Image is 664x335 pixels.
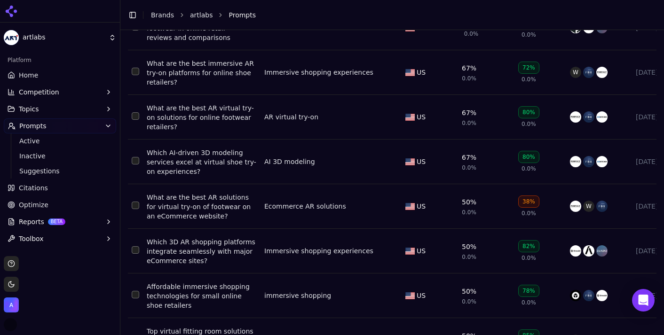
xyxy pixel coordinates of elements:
[462,209,476,216] span: 0.0%
[264,246,373,256] a: Immersive shopping experiences
[417,157,426,166] span: US
[4,197,116,212] a: Optimize
[4,231,116,246] button: Toolbox
[596,67,608,78] img: perfect corp
[19,217,44,226] span: Reports
[4,101,116,117] button: Topics
[132,112,139,120] button: Select row 3
[190,10,213,20] a: artlabs
[147,103,257,132] a: What are the best AR virtual try-on solutions for online footwear retailers?
[570,111,581,123] img: perfect corp
[4,297,19,312] img: artlabs
[132,68,139,75] button: Select row 2
[132,202,139,209] button: Select row 5
[583,156,594,167] img: fittingbox
[405,114,415,121] img: US flag
[417,68,426,77] span: US
[417,202,426,211] span: US
[462,242,476,251] div: 50%
[596,245,608,257] img: zakeke
[462,298,476,305] span: 0.0%
[464,30,479,38] span: 0.0%
[518,240,539,252] div: 82%
[518,285,539,297] div: 78%
[264,112,318,122] a: AR virtual try-on
[570,201,581,212] img: perfect corp
[596,156,608,167] img: zeekit
[19,87,59,97] span: Competition
[151,11,174,19] a: Brands
[522,31,536,39] span: 0.0%
[4,214,116,229] button: ReportsBETA
[583,245,594,257] img: augment
[462,253,476,261] span: 0.0%
[518,62,539,74] div: 72%
[522,210,536,217] span: 0.0%
[19,136,101,146] span: Active
[264,291,331,300] a: immersive shopping
[147,59,257,87] a: What are the best immersive AR try-on platforms for online shoe retailers?
[462,119,476,127] span: 0.0%
[417,112,426,122] span: US
[48,218,65,225] span: BETA
[522,254,536,262] span: 0.0%
[462,108,476,117] div: 67%
[518,106,539,118] div: 80%
[570,156,581,167] img: perfect corp
[632,289,655,312] div: Open Intercom Messenger
[147,148,257,176] a: Which AI-driven 3D modeling services excel at virtual shoe try-on experiences?
[522,76,536,83] span: 0.0%
[151,10,638,20] nav: breadcrumb
[147,193,257,221] div: What are the best AR solutions for virtual try-on of footwear on an eCommerce website?
[522,165,536,172] span: 0.0%
[4,318,17,331] button: Open user button
[147,237,257,265] a: Which 3D AR shopping platforms integrate seamlessly with major eCommerce sites?
[596,201,608,212] img: fittingbox
[19,121,47,131] span: Prompts
[518,195,539,208] div: 38%
[405,248,415,255] img: US flag
[19,166,101,176] span: Suggestions
[19,183,48,193] span: Citations
[132,157,139,164] button: Select row 4
[4,85,116,100] button: Competition
[19,70,38,80] span: Home
[596,290,608,301] img: threekit
[264,202,346,211] a: Ecommerce AR solutions
[4,297,19,312] button: Open organization switcher
[229,10,256,20] span: Prompts
[16,149,105,163] a: Inactive
[417,291,426,300] span: US
[16,164,105,178] a: Suggestions
[570,67,581,78] span: W
[583,201,594,212] span: W
[264,157,315,166] a: AI 3D modeling
[462,164,476,171] span: 0.0%
[4,68,116,83] a: Home
[462,75,476,82] span: 0.0%
[4,180,116,195] a: Citations
[417,246,426,256] span: US
[462,197,476,207] div: 50%
[264,68,373,77] a: Immersive shopping experiences
[147,282,257,310] a: Affordable immersive shopping technologies for small online shoe retailers
[522,299,536,306] span: 0.0%
[405,292,415,299] img: US flag
[522,120,536,128] span: 0.0%
[19,104,39,114] span: Topics
[462,287,476,296] div: 50%
[583,67,594,78] img: fittingbox
[19,200,48,210] span: Optimize
[4,318,17,331] img: Mahdi Kazempour
[405,158,415,165] img: US flag
[132,246,139,254] button: Select row 6
[19,151,101,161] span: Inactive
